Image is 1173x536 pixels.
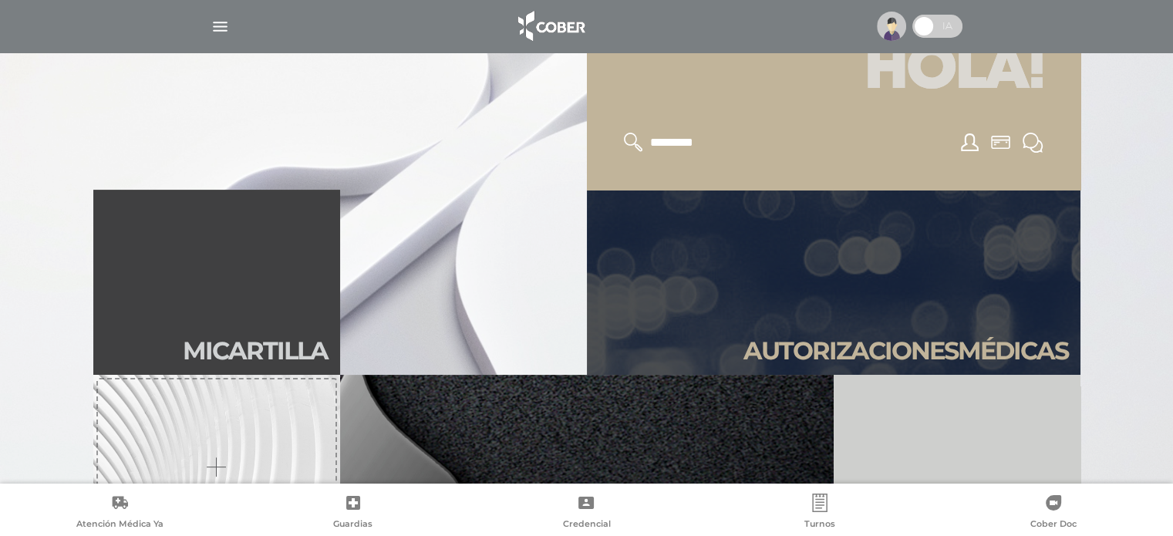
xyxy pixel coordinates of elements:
a: Micartilla [93,190,340,375]
span: Guardias [333,518,372,532]
a: Autorizacionesmédicas [587,190,1080,375]
a: Guardias [237,494,470,533]
img: profile-placeholder.svg [877,12,906,41]
a: Turnos [703,494,937,533]
h2: Mi car tilla [183,336,328,366]
a: Atención Médica Ya [3,494,237,533]
span: Credencial [562,518,610,532]
span: Turnos [804,518,835,532]
h1: Hola! [605,28,1062,114]
span: Cober Doc [1030,518,1077,532]
span: Atención Médica Ya [76,518,163,532]
a: Credencial [470,494,703,533]
h2: Autori zaciones médicas [743,336,1068,366]
img: Cober_menu-lines-white.svg [211,17,230,36]
a: Cober Doc [936,494,1170,533]
img: logo_cober_home-white.png [510,8,591,45]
